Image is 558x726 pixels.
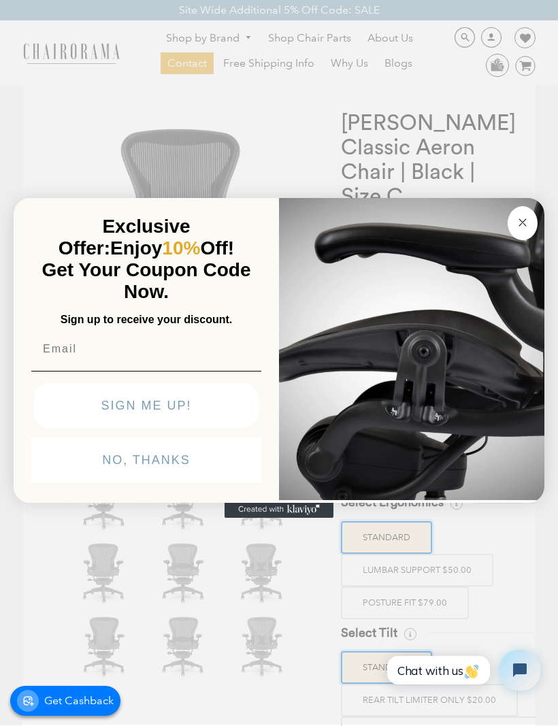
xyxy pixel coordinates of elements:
img: noicon [21,694,35,708]
span: Enjoy Off! [110,237,234,259]
span: Exclusive Offer: [59,216,191,259]
img: 92d77583-a095-41f6-84e7-858462e0427a.jpeg [279,195,544,500]
a: Created with Klaviyo - opens in a new tab [225,501,333,518]
button: Close dialog [508,206,538,240]
span: Get Your Coupon Code Now. [42,259,251,302]
span: Sign up to receive your discount. [61,314,232,325]
span: 10% [162,237,200,259]
iframe: Tidio Chat [372,638,552,702]
button: NO, THANKS [31,438,261,482]
input: Email [31,335,261,363]
a: noicon Get Cashback [10,686,120,716]
button: SIGN ME UP! [34,383,259,428]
